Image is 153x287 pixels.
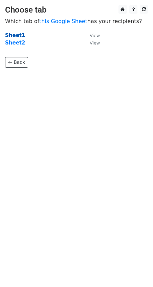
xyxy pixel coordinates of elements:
[83,32,100,38] a: View
[119,254,153,287] iframe: Chat Widget
[90,40,100,46] small: View
[90,33,100,38] small: View
[83,40,100,46] a: View
[5,5,148,15] h3: Choose tab
[39,18,87,24] a: this Google Sheet
[5,40,25,46] a: Sheet2
[5,18,148,25] p: Which tab of has your recipients?
[5,57,28,68] a: ← Back
[5,32,25,38] a: Sheet1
